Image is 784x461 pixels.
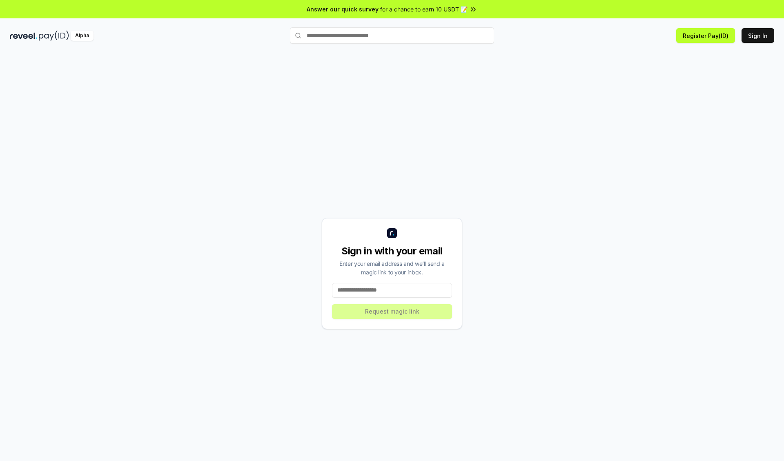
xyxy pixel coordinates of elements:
img: logo_small [387,228,397,238]
button: Register Pay(ID) [676,28,735,43]
div: Enter your email address and we’ll send a magic link to your inbox. [332,259,452,276]
span: Answer our quick survey [307,5,379,13]
span: for a chance to earn 10 USDT 📝 [380,5,468,13]
img: reveel_dark [10,31,37,41]
div: Alpha [71,31,94,41]
button: Sign In [742,28,774,43]
img: pay_id [39,31,69,41]
div: Sign in with your email [332,245,452,258]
